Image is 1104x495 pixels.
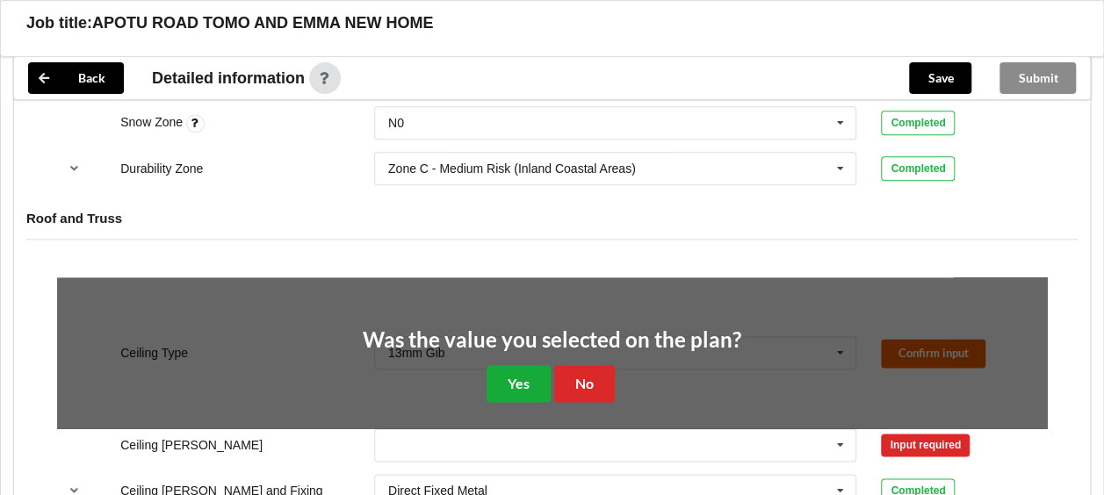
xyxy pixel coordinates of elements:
[881,156,955,181] div: Completed
[26,210,1078,226] h4: Roof and Truss
[487,365,551,401] button: Yes
[388,117,404,129] div: N0
[363,326,741,354] h2: Was the value you selected on the plan?
[881,434,970,456] div: Input required
[881,111,955,135] div: Completed
[554,365,615,401] button: No
[26,13,92,33] h3: Job title:
[909,62,971,94] button: Save
[388,162,636,175] div: Zone C - Medium Risk (Inland Coastal Areas)
[28,62,124,94] button: Back
[120,438,263,452] label: Ceiling [PERSON_NAME]
[92,13,433,33] h3: APOTU ROAD TOMO AND EMMA NEW HOME
[152,70,305,86] span: Detailed information
[57,153,91,184] button: reference-toggle
[120,115,186,129] label: Snow Zone
[120,161,203,176] label: Durability Zone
